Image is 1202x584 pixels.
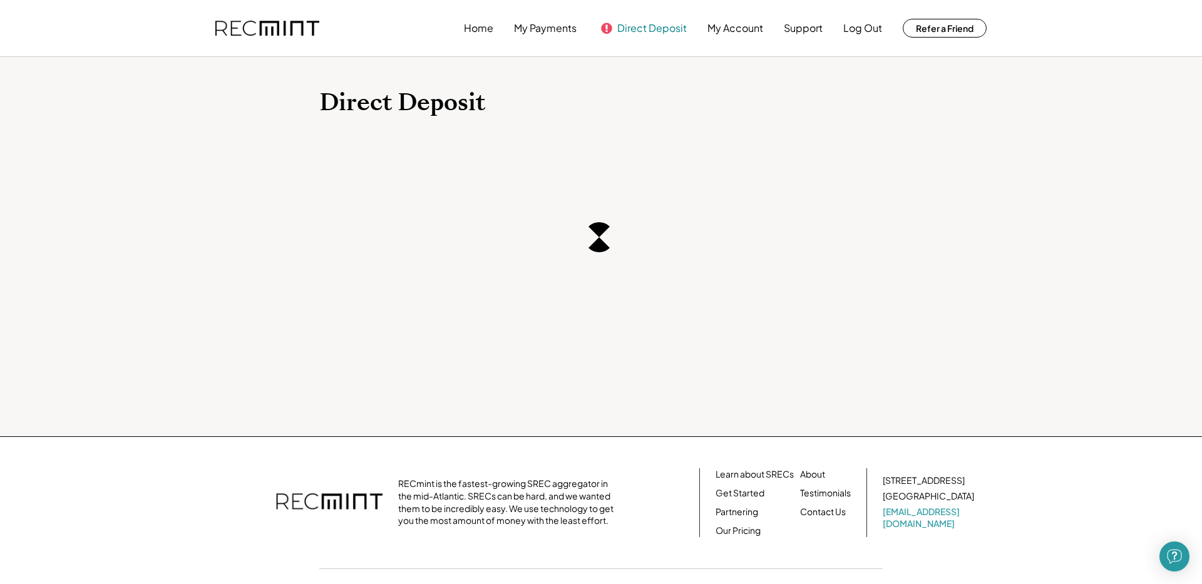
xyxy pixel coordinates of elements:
[716,506,758,518] a: Partnering
[1159,541,1189,571] div: Open Intercom Messenger
[215,21,319,36] img: recmint-logotype%403x.png
[883,490,974,503] div: [GEOGRAPHIC_DATA]
[319,88,883,118] h1: Direct Deposit
[398,478,620,526] div: RECmint is the fastest-growing SREC aggregator in the mid-Atlantic. SRECs can be hard, and we wan...
[800,506,846,518] a: Contact Us
[716,525,761,537] a: Our Pricing
[800,468,825,481] a: About
[800,487,851,499] a: Testimonials
[883,506,977,530] a: [EMAIL_ADDRESS][DOMAIN_NAME]
[514,16,577,41] button: My Payments
[843,16,882,41] button: Log Out
[707,16,763,41] button: My Account
[617,16,687,41] button: Direct Deposit
[716,487,764,499] a: Get Started
[903,19,987,38] button: Refer a Friend
[276,481,383,525] img: recmint-logotype%403x.png
[883,474,965,487] div: [STREET_ADDRESS]
[784,16,823,41] button: Support
[464,16,493,41] button: Home
[716,468,794,481] a: Learn about SRECs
